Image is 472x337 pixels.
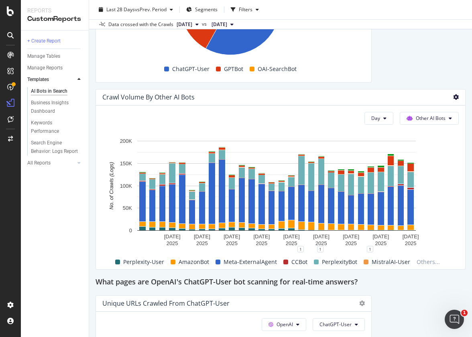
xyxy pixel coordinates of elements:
[364,112,393,125] button: Day
[129,227,132,233] text: 0
[120,138,132,144] text: 200K
[27,75,75,84] a: Templates
[120,183,132,189] text: 100K
[167,240,178,246] text: 2025
[123,257,164,267] span: Perplexity-User
[313,318,365,331] button: ChatGPT-User
[27,14,82,24] div: CustomReports
[224,257,277,267] span: Meta-ExternalAgent
[96,89,466,270] div: Crawl Volume by Other AI BotsDayOther AI BotsA chart.111Perplexity-UserAmazonBotMeta-ExternalAgen...
[262,318,306,331] button: OpenAI
[322,257,357,267] span: PerplexityBot
[196,240,208,246] text: 2025
[372,257,410,267] span: MistralAI-User
[297,246,304,252] div: 1
[212,21,227,28] span: 2025 Aug. 5th
[31,87,83,95] a: AI Bots in Search
[179,257,209,267] span: AmazonBot
[372,233,389,240] text: [DATE]
[96,276,358,289] h2: What pages are OpenAI's ChatGPT-User bot scanning for real-time answers?
[96,276,466,289] div: What pages are OpenAI's ChatGPT-User bot scanning for real-time answers?
[345,240,357,246] text: 2025
[31,119,76,136] div: Keywords Performance
[123,205,132,211] text: 50K
[317,246,323,252] div: 1
[256,240,267,246] text: 2025
[27,64,63,72] div: Manage Reports
[27,75,49,84] div: Templates
[343,233,359,240] text: [DATE]
[416,115,446,122] span: Other AI Bots
[177,21,192,28] span: 2025 Sep. 2nd
[208,20,237,29] button: [DATE]
[27,52,60,61] div: Manage Tables
[195,6,218,13] span: Segments
[258,64,297,74] span: OAI-SearchBot
[253,233,270,240] text: [DATE]
[27,37,61,45] div: + Create Report
[120,160,132,166] text: 150K
[405,240,417,246] text: 2025
[202,20,208,28] span: vs
[31,139,83,156] a: Search Engine Behavior: Logs Report
[108,162,114,209] text: No. of Crawls (Logs)
[239,6,252,13] div: Filters
[445,310,464,329] iframe: Intercom live chat
[183,3,221,16] button: Segments
[102,93,195,101] div: Crawl Volume by Other AI Bots
[315,240,327,246] text: 2025
[367,246,373,252] div: 1
[194,233,210,240] text: [DATE]
[371,115,380,122] span: Day
[228,3,262,16] button: Filters
[96,3,176,16] button: Last 28 DaysvsPrev. Period
[31,139,78,156] div: Search Engine Behavior: Logs Report
[403,233,419,240] text: [DATE]
[224,233,240,240] text: [DATE]
[172,64,210,74] span: ChatGPT-User
[102,137,451,249] svg: A chart.
[108,21,173,28] div: Data crossed with the Crawls
[27,52,83,61] a: Manage Tables
[27,37,83,45] a: + Create Report
[173,20,202,29] button: [DATE]
[319,321,352,328] span: ChatGPT-User
[226,240,238,246] text: 2025
[27,159,75,167] a: All Reports
[27,6,82,14] div: Reports
[135,6,167,13] span: vs Prev. Period
[102,299,230,307] div: Unique URLs Crawled from ChatGPT-User
[31,87,67,95] div: AI Bots in Search
[291,257,307,267] span: CCBot
[413,257,443,267] span: Others...
[375,240,387,246] text: 2025
[27,159,51,167] div: All Reports
[31,99,83,116] a: Business Insights Dashboard
[31,119,83,136] a: Keywords Performance
[31,99,77,116] div: Business Insights Dashboard
[286,240,297,246] text: 2025
[27,64,83,72] a: Manage Reports
[277,321,293,328] span: OpenAI
[313,233,330,240] text: [DATE]
[106,6,135,13] span: Last 28 Days
[224,64,243,74] span: GPTBot
[461,310,468,316] span: 1
[400,112,459,125] button: Other AI Bots
[283,233,300,240] text: [DATE]
[164,233,181,240] text: [DATE]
